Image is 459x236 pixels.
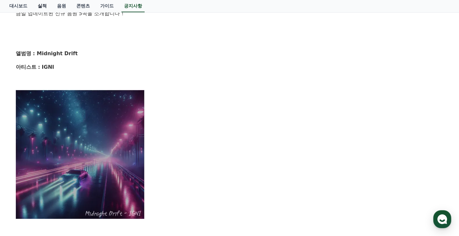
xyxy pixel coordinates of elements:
[83,182,124,199] a: 설정
[100,192,107,197] span: 설정
[16,64,40,70] strong: 아티스트 :
[43,182,83,199] a: 대화
[59,192,67,198] span: 대화
[16,9,444,18] p: 금일 업데이트된 신규 음원 5곡을 소개합니다 !
[16,50,78,56] strong: 앨범명 : Midnight Drift
[16,90,145,219] img: YY09Sep%2019,%202025102454_7fc1f49f2383e5c809bd05b5bff92047c2da3354e558a5d1daa46df5272a26ff.webp
[2,182,43,199] a: 홈
[20,192,24,197] span: 홈
[42,64,54,70] strong: IGNI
